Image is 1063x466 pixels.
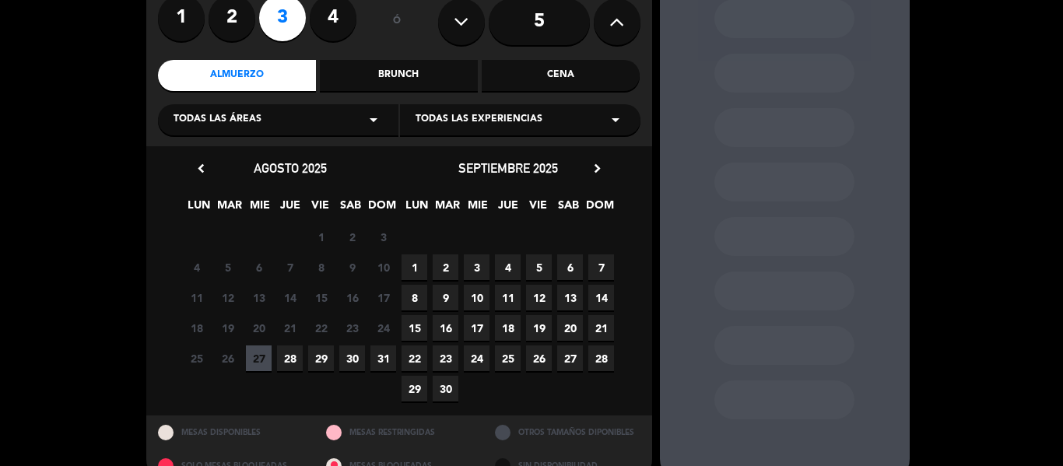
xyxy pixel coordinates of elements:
span: 30 [339,345,365,371]
span: 17 [464,315,489,341]
div: OTROS TAMAÑOS DIPONIBLES [483,415,652,449]
span: 16 [433,315,458,341]
span: 11 [184,285,209,310]
span: 7 [588,254,614,280]
span: 11 [495,285,521,310]
span: 26 [526,345,552,371]
span: septiembre 2025 [458,160,558,176]
span: 5 [526,254,552,280]
span: 15 [308,285,334,310]
span: LUN [404,196,430,222]
div: Almuerzo [158,60,316,91]
span: 12 [526,285,552,310]
span: JUE [495,196,521,222]
span: 22 [402,345,427,371]
span: 27 [246,345,272,371]
span: 1 [402,254,427,280]
span: 30 [433,376,458,401]
span: 25 [495,345,521,371]
span: 10 [370,254,396,280]
span: MIE [247,196,272,222]
span: 4 [184,254,209,280]
span: LUN [186,196,212,222]
span: 29 [308,345,334,371]
span: 16 [339,285,365,310]
span: SAB [556,196,581,222]
span: 8 [308,254,334,280]
span: 29 [402,376,427,401]
div: Cena [482,60,640,91]
span: 15 [402,315,427,341]
span: 19 [215,315,240,341]
span: 31 [370,345,396,371]
span: 20 [557,315,583,341]
span: VIE [525,196,551,222]
span: 3 [464,254,489,280]
span: SAB [338,196,363,222]
span: 14 [277,285,303,310]
i: chevron_right [589,160,605,177]
span: 1 [308,224,334,250]
span: Todas las experiencias [416,112,542,128]
div: Brunch [320,60,478,91]
i: chevron_left [193,160,209,177]
span: 12 [215,285,240,310]
span: 23 [433,345,458,371]
span: Todas las áreas [174,112,261,128]
span: 8 [402,285,427,310]
span: 2 [339,224,365,250]
span: 9 [339,254,365,280]
span: 28 [277,345,303,371]
span: 27 [557,345,583,371]
span: DOM [368,196,394,222]
span: 17 [370,285,396,310]
span: 22 [308,315,334,341]
span: 24 [464,345,489,371]
span: 25 [184,345,209,371]
span: 3 [370,224,396,250]
div: MESAS DISPONIBLES [146,415,315,449]
span: 14 [588,285,614,310]
span: DOM [586,196,612,222]
span: 24 [370,315,396,341]
span: agosto 2025 [254,160,327,176]
span: VIE [307,196,333,222]
span: 18 [184,315,209,341]
span: 20 [246,315,272,341]
span: 13 [557,285,583,310]
span: 6 [246,254,272,280]
span: 5 [215,254,240,280]
span: 21 [277,315,303,341]
span: 23 [339,315,365,341]
span: 10 [464,285,489,310]
span: 21 [588,315,614,341]
span: 18 [495,315,521,341]
span: JUE [277,196,303,222]
span: MAR [216,196,242,222]
span: 4 [495,254,521,280]
span: 13 [246,285,272,310]
span: 6 [557,254,583,280]
span: MIE [465,196,490,222]
span: 7 [277,254,303,280]
i: arrow_drop_down [364,110,383,129]
span: 28 [588,345,614,371]
span: MAR [434,196,460,222]
span: 9 [433,285,458,310]
i: arrow_drop_down [606,110,625,129]
span: 26 [215,345,240,371]
span: 19 [526,315,552,341]
div: MESAS RESTRINGIDAS [314,415,483,449]
span: 2 [433,254,458,280]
